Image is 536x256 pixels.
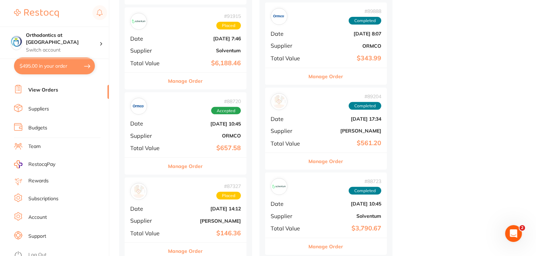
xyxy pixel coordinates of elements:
span: # 87327 [216,183,241,189]
span: Accepted [211,107,241,115]
button: Manage Order [168,158,203,175]
span: Supplier [271,128,306,134]
span: Placed [216,22,241,29]
b: $3,790.67 [311,225,381,232]
span: Supplier [271,42,306,49]
span: RestocqPay [28,161,55,168]
b: Solventum [171,48,241,53]
span: Total Value [271,225,306,231]
span: # 88720 [211,99,241,104]
span: Date [130,35,165,42]
p: Switch account [26,47,99,54]
img: ORMCO [272,10,286,23]
span: Supplier [130,47,165,54]
b: [DATE] 10:45 [171,121,241,127]
button: Manage Order [309,68,343,85]
img: RestocqPay [14,160,22,168]
div: ORMCO#88720AcceptedDate[DATE] 10:45SupplierORMCOTotal Value$657.58Manage Order [125,92,246,175]
b: $146.36 [171,230,241,237]
span: Completed [349,102,381,110]
button: Manage Order [168,73,203,89]
b: [PERSON_NAME] [311,128,381,134]
img: Solventum [272,180,286,193]
button: Manage Order [309,153,343,170]
a: View Orders [28,87,58,94]
a: Account [28,214,47,221]
a: Team [28,143,41,150]
b: ORMCO [311,43,381,49]
a: RestocqPay [14,160,55,168]
b: $6,188.46 [171,60,241,67]
b: [DATE] 8:07 [311,31,381,36]
a: Rewards [28,177,49,184]
b: [DATE] 14:12 [171,206,241,211]
span: Date [130,120,165,127]
span: # 91915 [216,13,241,19]
a: Budgets [28,124,47,132]
img: Henry Schein Halas [272,95,286,108]
span: Supplier [271,213,306,219]
b: [DATE] 7:46 [171,36,241,41]
span: Supplier [130,217,165,224]
b: $561.20 [311,140,381,147]
span: Date [130,206,165,212]
a: Restocq Logo [14,5,59,21]
a: Support [28,233,46,240]
span: # 89888 [349,8,381,14]
h4: Orthodontics at Penrith [26,32,99,46]
b: [DATE] 17:34 [311,116,381,122]
span: Total Value [130,60,165,66]
span: Date [271,31,306,37]
b: ORMCO [171,133,241,139]
span: # 88723 [349,178,381,184]
span: Date [271,116,306,122]
span: Total Value [271,55,306,61]
img: Solventum [132,15,145,28]
span: Total Value [130,145,165,151]
b: [PERSON_NAME] [171,218,241,224]
a: Suppliers [28,106,49,113]
b: [DATE] 10:45 [311,201,381,207]
b: $657.58 [171,144,241,152]
span: Total Value [271,140,306,147]
span: # 89204 [349,94,381,99]
span: Date [271,201,306,207]
div: Solventum#91915PlacedDate[DATE] 7:46SupplierSolventumTotal Value$6,188.46Manage Order [125,7,246,90]
span: Placed [216,192,241,200]
b: $343.99 [311,55,381,62]
span: Total Value [130,230,165,236]
span: Supplier [130,133,165,139]
button: $495.00 in your order [14,58,95,74]
iframe: Intercom live chat [505,225,522,242]
img: Orthodontics at Penrith [11,36,22,47]
span: 2 [520,225,525,231]
img: Adam Dental [132,185,145,198]
img: Restocq Logo [14,9,59,18]
img: ORMCO [132,100,145,113]
span: Completed [349,17,381,25]
span: Completed [349,187,381,195]
a: Subscriptions [28,195,58,202]
button: Manage Order [309,238,343,255]
b: Solventum [311,213,381,219]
